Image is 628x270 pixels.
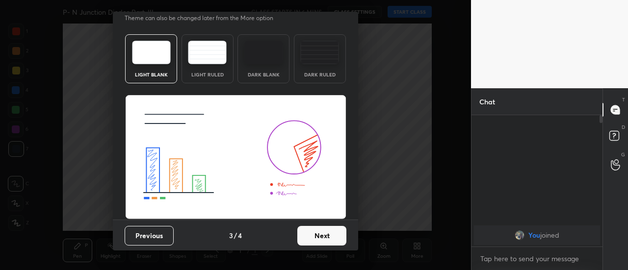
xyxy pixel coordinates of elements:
[300,41,339,64] img: darkRuledTheme.de295e13.svg
[132,41,171,64] img: lightTheme.e5ed3b09.svg
[238,230,242,241] h4: 4
[621,151,625,158] p: G
[622,123,625,131] p: D
[300,72,340,77] div: Dark Ruled
[234,230,237,241] h4: /
[244,72,283,77] div: Dark Blank
[528,231,540,239] span: You
[622,96,625,103] p: T
[229,230,233,241] h4: 3
[125,14,284,23] p: Theme can also be changed later from the More option
[244,41,283,64] img: darkTheme.f0cc69e5.svg
[125,226,174,245] button: Previous
[297,226,346,245] button: Next
[188,41,227,64] img: lightRuledTheme.5fabf969.svg
[471,89,503,115] p: Chat
[131,72,171,77] div: Light Blank
[471,223,602,247] div: grid
[515,230,524,240] img: 59c563b3a5664198889a11c766107c6f.jpg
[188,72,227,77] div: Light Ruled
[125,95,346,220] img: lightThemeBanner.fbc32fad.svg
[540,231,559,239] span: joined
